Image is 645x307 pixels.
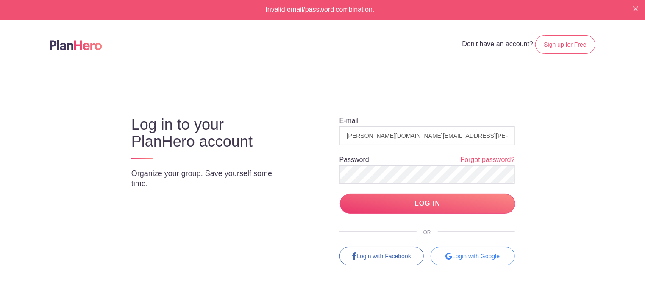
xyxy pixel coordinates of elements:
[339,247,424,265] a: Login with Facebook
[417,229,438,235] span: OR
[50,40,102,50] img: Logo main planhero
[131,116,291,150] h3: Log in to your PlanHero account
[461,155,515,165] a: Forgot password?
[431,247,515,265] div: Login with Google
[131,168,291,189] p: Organize your group. Save yourself some time.
[633,6,638,11] img: X small white
[340,194,515,214] input: LOG IN
[535,35,595,54] a: Sign up for Free
[462,40,534,47] span: Don't have an account?
[633,5,638,12] button: Close
[339,156,369,163] label: Password
[339,126,515,145] input: e.g. julie@eventco.com
[339,117,359,124] label: E-mail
